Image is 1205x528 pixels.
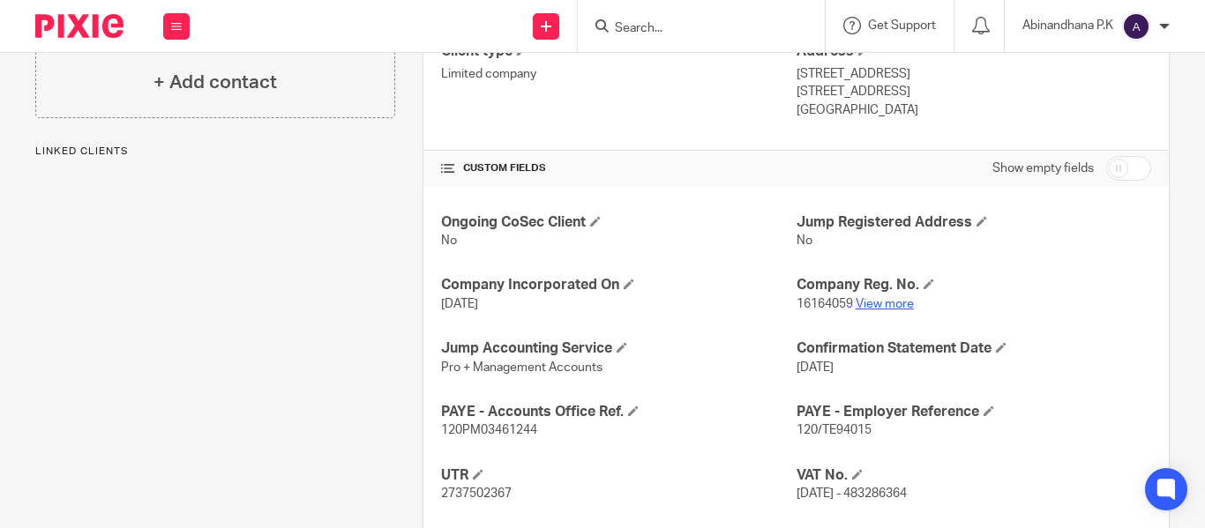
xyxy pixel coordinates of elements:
[797,101,1151,119] p: [GEOGRAPHIC_DATA]
[868,19,936,32] span: Get Support
[35,145,395,159] p: Linked clients
[1022,17,1113,34] p: Abinandhana P.K
[441,65,796,83] p: Limited company
[797,487,907,500] span: [DATE] - 483286364
[441,276,796,294] h4: Company Incorporated On
[1122,12,1150,41] img: svg%3E
[441,487,512,500] span: 2737502367
[613,21,772,37] input: Search
[441,361,602,374] span: Pro + Management Accounts
[797,466,1151,485] h4: VAT No.
[35,14,123,38] img: Pixie
[856,298,914,310] a: View more
[797,403,1151,421] h4: PAYE - Employer Reference
[797,361,834,374] span: [DATE]
[797,339,1151,358] h4: Confirmation Statement Date
[153,69,277,96] h4: + Add contact
[441,161,796,175] h4: CUSTOM FIELDS
[797,65,1151,83] p: [STREET_ADDRESS]
[441,466,796,485] h4: UTR
[797,276,1151,294] h4: Company Reg. No.
[441,403,796,421] h4: PAYE - Accounts Office Ref.
[797,298,853,310] span: 16164059
[441,298,478,310] span: [DATE]
[441,424,537,436] span: 120PM03461244
[441,339,796,358] h4: Jump Accounting Service
[441,213,796,232] h4: Ongoing CoSec Client
[992,160,1094,177] label: Show empty fields
[797,234,812,247] span: No
[441,234,457,247] span: No
[797,424,872,436] span: 120/TE94015
[797,213,1151,232] h4: Jump Registered Address
[797,83,1151,100] p: [STREET_ADDRESS]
